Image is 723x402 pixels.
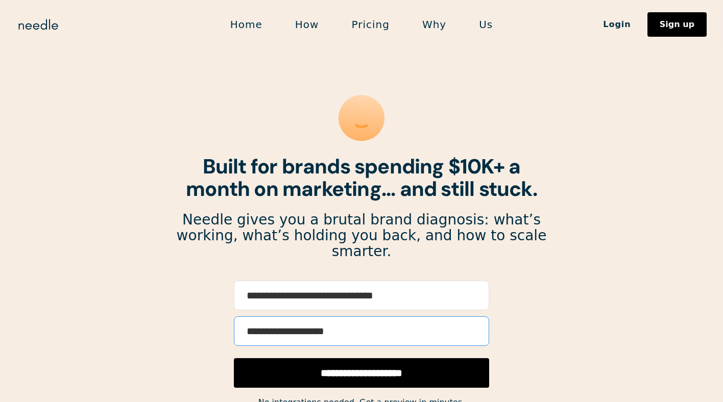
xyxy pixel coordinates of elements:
a: Why [406,14,463,35]
a: How [279,14,335,35]
strong: Built for brands spending $10K+ a month on marketing... and still stuck. [186,153,537,202]
div: Sign up [660,20,694,29]
p: Needle gives you a brutal brand diagnosis: what’s working, what’s holding you back, and how to sc... [176,212,547,259]
a: Home [214,14,279,35]
a: Us [463,14,509,35]
a: Pricing [335,14,405,35]
form: Email Form [234,281,489,388]
a: Sign up [647,12,707,37]
a: Login [587,16,647,33]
